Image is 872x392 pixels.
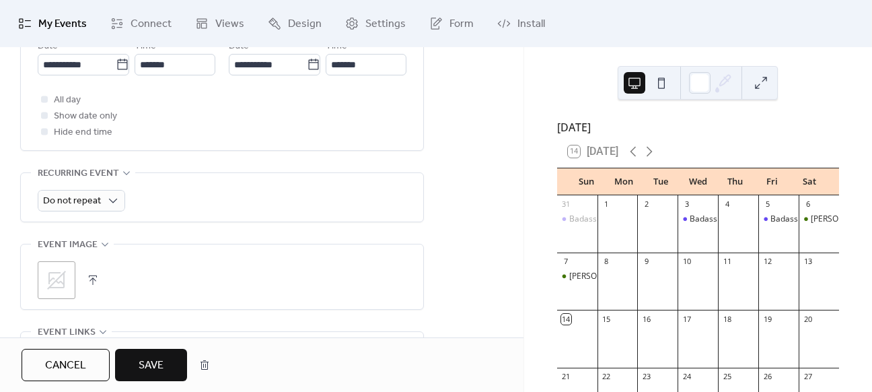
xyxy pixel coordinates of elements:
[131,16,172,32] span: Connect
[38,166,119,182] span: Recurring event
[678,214,718,225] div: Badass Mediums Pop Up
[799,214,839,225] div: Sugarman Pop-Up Event
[680,168,717,195] div: Wed
[722,372,732,382] div: 25
[100,5,182,42] a: Connect
[602,257,612,267] div: 8
[762,199,772,209] div: 5
[602,314,612,324] div: 15
[557,119,839,135] div: [DATE]
[8,5,97,42] a: My Events
[487,5,555,42] a: Install
[54,108,117,125] span: Show date only
[682,372,692,382] div: 24
[139,358,163,374] span: Save
[365,16,406,32] span: Settings
[803,257,813,267] div: 13
[803,199,813,209] div: 6
[43,192,101,210] span: Do not repeat
[754,168,791,195] div: Fri
[682,257,692,267] div: 10
[605,168,642,195] div: Mon
[762,257,772,267] div: 12
[38,261,75,299] div: ;
[602,199,612,209] div: 1
[185,5,254,42] a: Views
[722,257,732,267] div: 11
[561,314,571,324] div: 14
[517,16,545,32] span: Install
[641,257,651,267] div: 9
[38,16,87,32] span: My Events
[419,5,484,42] a: Form
[791,168,828,195] div: Sat
[717,168,754,195] div: Thu
[770,214,864,225] div: Badass Mediums Pop Up
[449,16,474,32] span: Form
[569,271,685,282] div: [PERSON_NAME] Pop-Up Event
[602,372,612,382] div: 22
[803,314,813,324] div: 20
[803,372,813,382] div: 27
[722,314,732,324] div: 18
[557,271,597,282] div: Sugarman Pop-Up Event
[22,349,110,381] button: Cancel
[642,168,679,195] div: Tue
[641,199,651,209] div: 2
[690,214,783,225] div: Badass Mediums Pop Up
[682,314,692,324] div: 17
[288,16,322,32] span: Design
[568,168,605,195] div: Sun
[641,372,651,382] div: 23
[758,214,799,225] div: Badass Mediums Pop Up
[762,314,772,324] div: 19
[38,325,96,341] span: Event links
[115,349,187,381] button: Save
[682,199,692,209] div: 3
[561,372,571,382] div: 21
[38,237,98,253] span: Event image
[561,257,571,267] div: 7
[258,5,332,42] a: Design
[45,358,86,374] span: Cancel
[215,16,244,32] span: Views
[762,372,772,382] div: 26
[641,314,651,324] div: 16
[54,92,81,108] span: All day
[557,214,597,225] div: Badass Mediums Pop Up
[54,125,112,141] span: Hide end time
[335,5,416,42] a: Settings
[722,199,732,209] div: 4
[561,199,571,209] div: 31
[569,214,663,225] div: Badass Mediums Pop Up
